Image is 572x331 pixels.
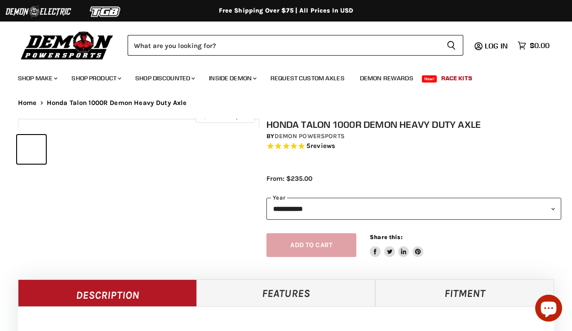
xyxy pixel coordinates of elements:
ul: Main menu [11,65,547,87]
h1: Honda Talon 1000R Demon Heavy Duty Axle [266,119,561,130]
a: Demon Rewards [353,69,420,87]
button: IMAGE thumbnail [17,135,46,164]
form: Product [128,35,463,56]
span: Click to expand [200,113,250,120]
a: Fitment [375,279,554,306]
img: Demon Electric Logo 2 [4,3,72,20]
input: Search [128,35,439,56]
button: IMAGE thumbnail [49,135,77,164]
a: Shop Make [11,69,63,87]
div: by [266,131,561,141]
aside: Share this: [370,233,423,257]
select: year [266,198,561,220]
span: Honda Talon 1000R Demon Heavy Duty Axle [47,99,187,107]
a: Demon Powersports [275,132,345,140]
a: Log in [481,42,513,50]
a: Description [18,279,197,306]
span: reviews [310,142,335,150]
span: Log in [485,41,508,50]
span: From: $235.00 [266,174,312,183]
a: Inside Demon [202,69,262,87]
a: Race Kits [435,69,479,87]
a: Shop Product [65,69,127,87]
span: New! [422,75,437,83]
span: Rated 5.0 out of 5 stars 5 reviews [266,142,561,151]
a: Home [18,99,37,107]
span: 5 reviews [306,142,335,150]
span: Share this: [370,234,402,240]
img: TGB Logo 2 [72,3,139,20]
button: Search [439,35,463,56]
span: $0.00 [530,41,550,50]
a: Request Custom Axles [264,69,351,87]
inbox-online-store-chat: Shopify online store chat [532,295,565,324]
a: Features [197,279,376,306]
img: Demon Powersports [18,29,116,61]
a: $0.00 [513,39,554,52]
a: Shop Discounted [129,69,200,87]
